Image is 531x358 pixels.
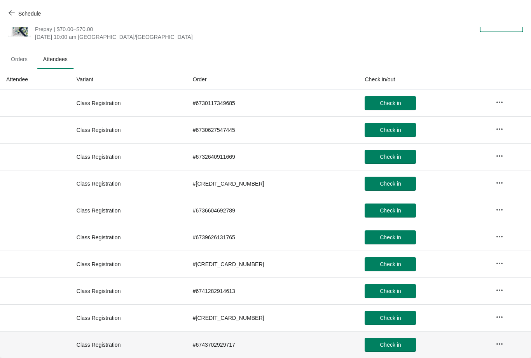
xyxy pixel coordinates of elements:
td: # 6743702929717 [187,331,359,358]
span: Check in [380,234,401,240]
span: Schedule [18,11,41,17]
td: # 6739626131765 [187,224,359,251]
span: Check in [380,207,401,214]
td: Class Registration [70,116,187,143]
span: Check in [380,315,401,321]
th: Check in/out [358,69,489,90]
td: Class Registration [70,251,187,277]
button: Check in [365,96,416,110]
button: Check in [365,123,416,137]
td: # 6732640911669 [187,143,359,170]
span: Check in [380,100,401,106]
td: Class Registration [70,170,187,197]
button: Check in [365,230,416,244]
button: Check in [365,311,416,325]
td: # [CREDIT_CARD_NUMBER] [187,251,359,277]
button: Check in [365,204,416,218]
td: # [CREDIT_CARD_NUMBER] [187,170,359,197]
span: Check in [380,342,401,348]
span: Check in [380,154,401,160]
td: # [CREDIT_CARD_NUMBER] [187,304,359,331]
td: # 6736604692789 [187,197,359,224]
td: # 6730117349685 [187,90,359,116]
span: Check in [380,181,401,187]
button: Check in [365,338,416,352]
span: Check in [380,127,401,133]
td: # 6741282914613 [187,277,359,304]
span: Attendees [37,52,74,66]
button: Schedule [4,7,47,21]
td: Class Registration [70,277,187,304]
button: Check in [365,177,416,191]
span: Prepay | $70.00–$70.00 [35,25,384,33]
td: Class Registration [70,197,187,224]
button: Check in [365,150,416,164]
td: Class Registration [70,90,187,116]
th: Order [187,69,359,90]
span: [DATE] 10:00 am [GEOGRAPHIC_DATA]/[GEOGRAPHIC_DATA] [35,33,384,41]
span: Orders [5,52,34,66]
td: Class Registration [70,143,187,170]
span: Check in [380,288,401,294]
td: Class Registration [70,224,187,251]
td: # 6730627547445 [187,116,359,143]
span: Check in [380,261,401,267]
th: Variant [70,69,187,90]
td: Class Registration [70,304,187,331]
td: Class Registration [70,331,187,358]
button: Check in [365,284,416,298]
button: Check in [365,257,416,271]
